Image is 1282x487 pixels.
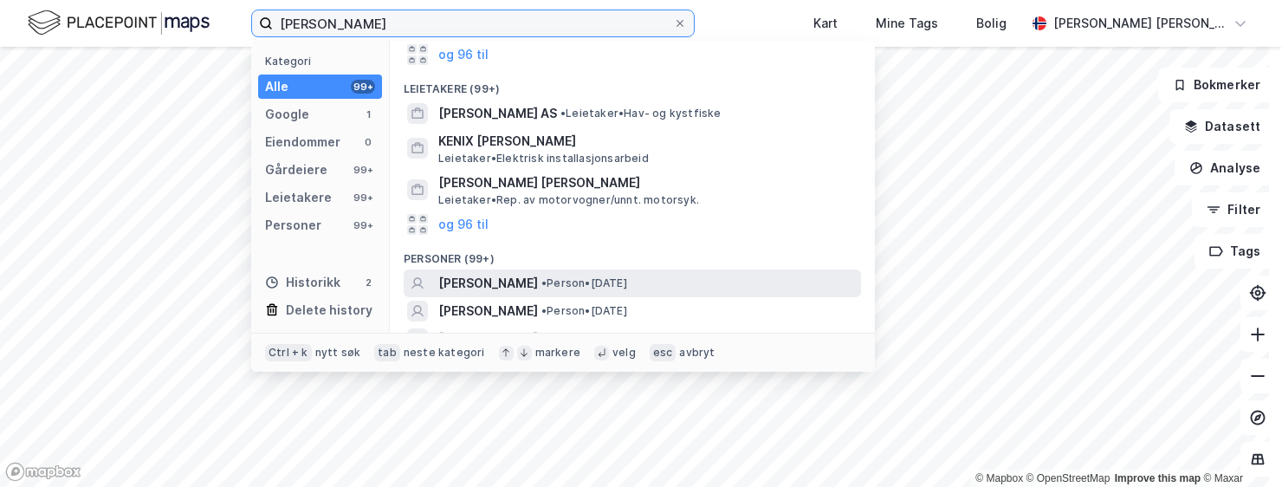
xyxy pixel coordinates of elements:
span: • [541,332,547,345]
a: OpenStreetMap [1026,472,1110,484]
span: Person • [DATE] [541,332,627,346]
div: neste kategori [404,346,485,360]
button: og 96 til [438,214,489,235]
div: Leietakere [265,187,332,208]
div: 0 [361,135,375,149]
span: • [560,107,566,120]
span: [PERSON_NAME] [438,328,538,349]
div: Ctrl + k [265,344,312,361]
a: Mapbox homepage [5,462,81,482]
div: markere [535,346,580,360]
span: Leietaker • Hav- og kystfiske [560,107,722,120]
div: Eiendommer [265,132,340,153]
div: Leietakere (99+) [390,68,875,100]
span: [PERSON_NAME] [438,301,538,321]
div: Alle [265,76,288,97]
button: og 96 til [438,44,489,65]
button: Tags [1195,234,1275,269]
div: Google [265,104,309,125]
div: Delete history [286,300,372,321]
div: 99+ [351,218,375,232]
span: Person • [DATE] [541,276,627,290]
div: velg [612,346,636,360]
div: tab [374,344,400,361]
span: • [541,276,547,289]
div: Gårdeiere [265,159,327,180]
span: Leietaker • Rep. av motorvogner/unnt. motorsyk. [438,193,699,207]
div: Personer (99+) [390,238,875,269]
div: Mine Tags [876,13,938,34]
div: 2 [361,276,375,289]
div: 1 [361,107,375,121]
div: Kontrollprogram for chat [1195,404,1282,487]
div: nytt søk [315,346,361,360]
a: Improve this map [1115,472,1201,484]
div: avbryt [679,346,715,360]
div: 99+ [351,163,375,177]
a: Mapbox [975,472,1023,484]
span: [PERSON_NAME] AS [438,103,557,124]
div: Bolig [976,13,1007,34]
div: [PERSON_NAME] [PERSON_NAME] [1053,13,1227,34]
div: 99+ [351,80,375,94]
iframe: Chat Widget [1195,404,1282,487]
div: 99+ [351,191,375,205]
div: Personer [265,215,321,236]
button: Datasett [1169,109,1275,144]
span: • [541,304,547,317]
div: Kategori [265,55,382,68]
div: Historikk [265,272,340,293]
span: Person • [DATE] [541,304,627,318]
div: Kart [813,13,838,34]
button: Filter [1192,192,1275,227]
img: logo.f888ab2527a4732fd821a326f86c7f29.svg [28,8,210,38]
input: Søk på adresse, matrikkel, gårdeiere, leietakere eller personer [273,10,673,36]
span: Leietaker • Elektrisk installasjonsarbeid [438,152,649,166]
button: Analyse [1175,151,1275,185]
button: Bokmerker [1158,68,1275,102]
span: [PERSON_NAME] [PERSON_NAME] [438,172,854,193]
div: esc [650,344,677,361]
span: [PERSON_NAME] [438,273,538,294]
span: KENIX [PERSON_NAME] [438,131,854,152]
